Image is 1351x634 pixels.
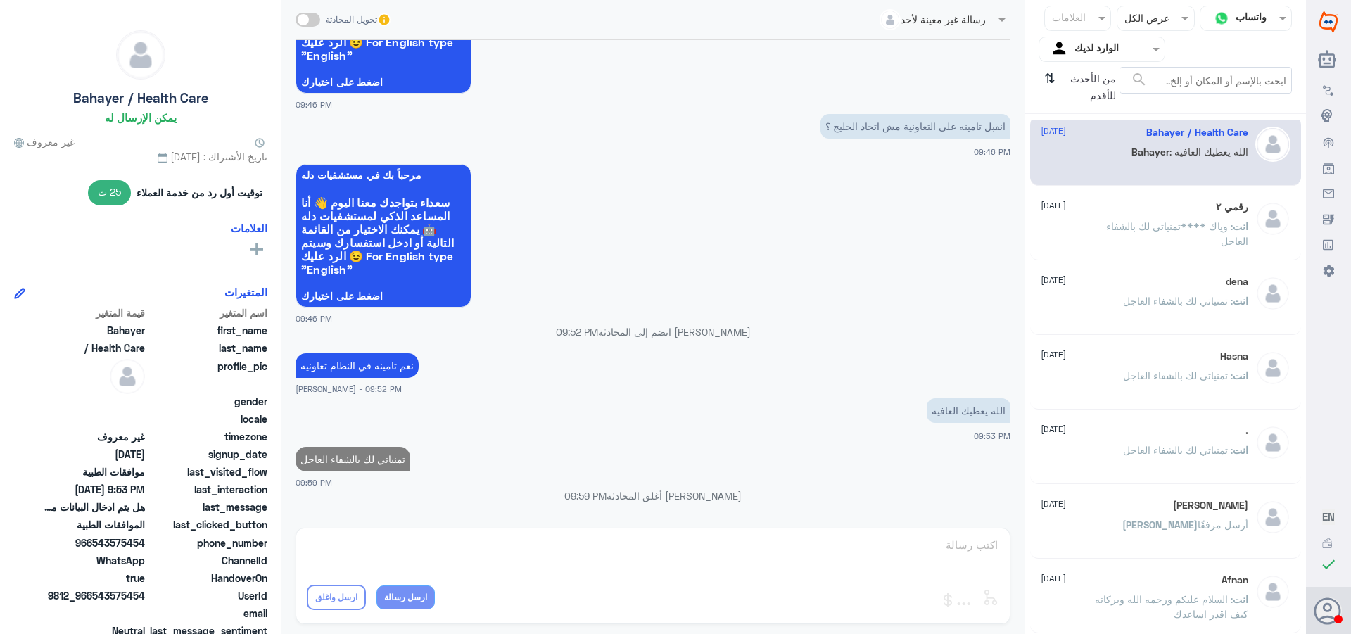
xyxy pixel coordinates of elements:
h5: Hasna [1220,350,1248,362]
span: : تمنياتي لك بالشفاء العاجل [1123,295,1233,307]
img: defaultAdmin.png [117,31,165,79]
h5: Bahayer / Health Care [73,90,208,106]
span: اضغط على اختيارك [301,291,466,302]
div: العلامات [1050,10,1086,28]
img: defaultAdmin.png [1255,276,1290,311]
span: profile_pic [148,359,267,391]
span: 2025-08-18T18:53:20.4037088Z [43,482,145,497]
span: / Health Care [43,341,145,355]
span: 09:59 PM [296,476,332,488]
span: 09:46 PM [974,147,1010,156]
h6: العلامات [231,222,267,234]
span: 25 ث [88,180,132,205]
span: last_name [148,341,267,355]
span: اضغط على اختيارك [301,77,466,88]
img: whatsapp.png [1211,8,1232,29]
button: EN [1322,509,1335,524]
span: 09:52 PM [556,326,598,338]
span: ChannelId [148,553,267,568]
span: : وياك ****تمنياتي لك بالشفاء العاجل [1106,220,1248,247]
span: UserId [148,588,267,603]
span: الموافقات الطبية [43,517,145,532]
span: 9812_966543575454 [43,588,145,603]
span: [DATE] [1041,274,1066,286]
span: timezone [148,429,267,444]
span: first_name [148,323,267,338]
span: : تمنياتي لك بالشفاء العاجل [1123,369,1233,381]
h5: Bahayer / Health Care [1146,127,1248,139]
span: انت [1233,593,1248,605]
span: هل يتم ادخال البيانات مانوال بحسب شهادة التامين الخاصه بالتعاونية ؟ [43,500,145,514]
span: تحويل المحادثة [326,13,377,26]
span: 09:59 PM [564,490,607,502]
button: search [1131,68,1148,91]
span: : السلام عليكم ورحمه الله وبركاته كيف اقدر اساعدك [1095,593,1248,620]
img: defaultAdmin.png [1255,127,1290,162]
span: Bahayer [43,323,145,338]
span: email [148,606,267,621]
button: ارسل واغلق [307,585,366,610]
span: : تمنياتي لك بالشفاء العاجل [1123,444,1233,456]
h6: يمكن الإرسال له [105,111,177,124]
span: انت [1233,220,1248,232]
span: [PERSON_NAME] [1122,519,1198,531]
span: search [1131,71,1148,88]
i: check [1320,556,1337,573]
input: ابحث بالإسم أو المكان أو إلخ.. [1120,68,1291,93]
p: 18/8/2025, 9:46 PM [820,114,1010,139]
span: انت [1233,295,1248,307]
p: 18/8/2025, 9:52 PM [296,353,419,378]
span: HandoverOn [148,571,267,585]
span: Bahayer [1131,146,1169,158]
span: غير معروف [43,429,145,444]
span: اسم المتغير [148,305,267,320]
span: 09:46 PM [296,312,332,324]
span: [DATE] [1041,423,1066,436]
h5: Ali [1173,500,1248,512]
span: last_interaction [148,482,267,497]
span: موافقات الطبية [43,464,145,479]
span: true [43,571,145,585]
span: : الله يعطيك العافيه [1169,146,1248,158]
img: defaultAdmin.png [110,359,145,394]
span: تاريخ الأشتراك : [DATE] [14,149,267,164]
span: انت [1233,369,1248,381]
span: توقيت أول رد من خدمة العملاء [137,185,262,200]
h5: . [1245,425,1248,437]
span: 2 [43,553,145,568]
h5: رقمي ٢ [1216,201,1248,213]
span: [PERSON_NAME] - 09:52 PM [296,383,402,395]
span: [DATE] [1041,497,1066,510]
p: [PERSON_NAME] أغلق المحادثة [296,488,1010,503]
span: 2024-12-22T10:50:54.651Z [43,447,145,462]
span: 966543575454 [43,535,145,550]
button: الصورة الشخصية [1315,597,1342,624]
p: 18/8/2025, 9:59 PM [296,447,410,471]
span: من الأحدث للأقدم [1060,67,1120,108]
img: defaultAdmin.png [1255,425,1290,460]
span: مرحباً بك في مستشفيات دله [301,170,466,181]
i: ⇅ [1044,67,1055,103]
span: سعداء بتواجدك معنا اليوم 👋 أنا المساعد الذكي لمستشفيات دله 🤖 يمكنك الاختيار من القائمة التالية أو... [301,196,466,276]
span: قيمة المتغير [43,305,145,320]
img: yourInbox.svg [1050,39,1071,60]
img: defaultAdmin.png [1255,201,1290,236]
span: 09:46 PM [296,99,332,110]
img: defaultAdmin.png [1255,500,1290,535]
span: [DATE] [1041,572,1066,585]
button: ارسل رسالة [376,585,435,609]
span: غير معروف [14,134,75,149]
span: phone_number [148,535,267,550]
h5: Afnan [1222,574,1248,586]
p: 18/8/2025, 9:53 PM [927,398,1010,423]
span: 09:53 PM [974,431,1010,440]
h6: المتغيرات [224,286,267,298]
span: gender [148,394,267,409]
span: null [43,394,145,409]
span: [DATE] [1041,125,1066,137]
h5: dena [1226,276,1248,288]
span: انت [1233,444,1248,456]
span: last_clicked_button [148,517,267,532]
span: last_message [148,500,267,514]
img: Widebot Logo [1319,11,1338,33]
